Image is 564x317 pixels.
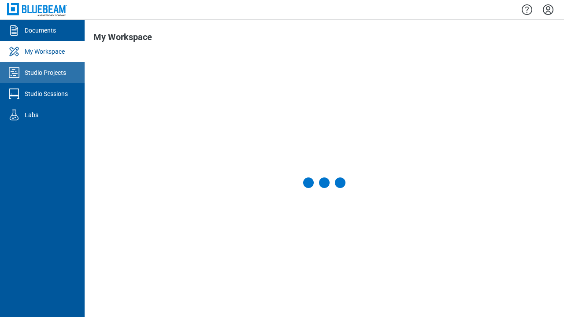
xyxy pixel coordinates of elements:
div: Studio Sessions [25,89,68,98]
svg: Studio Projects [7,66,21,80]
div: My Workspace [25,47,65,56]
div: Labs [25,111,38,119]
svg: Studio Sessions [7,87,21,101]
img: Bluebeam, Inc. [7,3,67,16]
div: Studio Projects [25,68,66,77]
svg: Documents [7,23,21,37]
div: Documents [25,26,56,35]
div: Loading My Workspace [303,177,345,188]
button: Settings [541,2,555,17]
h1: My Workspace [93,32,152,46]
svg: Labs [7,108,21,122]
svg: My Workspace [7,44,21,59]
